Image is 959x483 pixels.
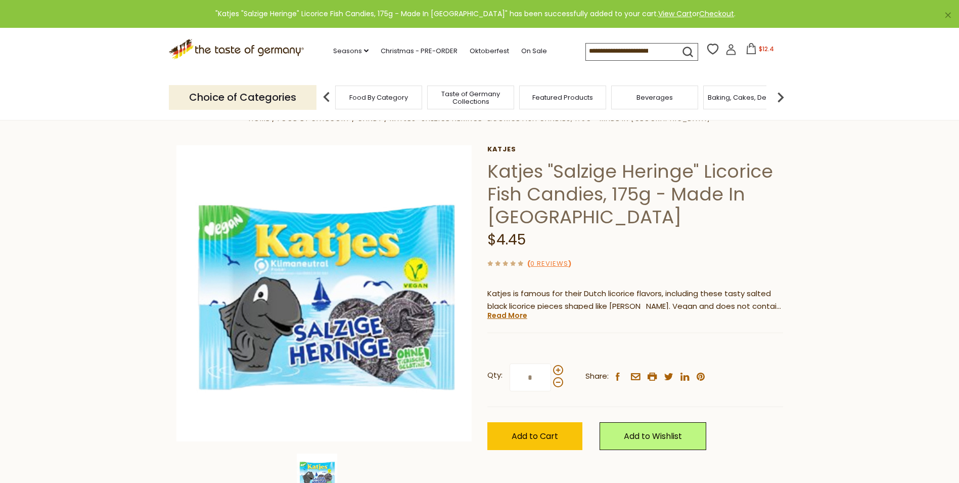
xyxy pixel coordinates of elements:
a: Christmas - PRE-ORDER [381,46,458,57]
a: Oktoberfest [470,46,509,57]
a: 0 Reviews [530,259,568,269]
button: $12.4 [739,43,782,58]
a: Food By Category [349,94,408,101]
img: next arrow [770,87,791,107]
span: $4.45 [487,230,526,250]
div: "Katjes "Salzige Heringe" Licorice Fish Candies, 175g - Made In [GEOGRAPHIC_DATA]" has been succe... [8,8,943,20]
a: Seasons [333,46,369,57]
a: × [945,12,951,18]
a: Taste of Germany Collections [430,90,511,105]
span: Share: [585,370,609,383]
strong: Qty: [487,369,503,382]
a: On Sale [521,46,547,57]
a: Baking, Cakes, Desserts [708,94,786,101]
a: View Cart [658,9,692,19]
img: Katje "Salzige Heringe" Salted Black Licorice [176,145,472,441]
a: Checkout [699,9,734,19]
span: Add to Cart [512,430,558,442]
h1: Katjes "Salzige Heringe" Licorice Fish Candies, 175g - Made In [GEOGRAPHIC_DATA] [487,160,783,228]
span: ( ) [527,259,571,268]
a: Katjes [487,145,783,153]
p: Katjes is famous for their Dutch licorice flavors, including these tasty salted black licorice pi... [487,288,783,313]
a: Beverages [636,94,673,101]
input: Qty: [510,364,551,391]
a: Add to Wishlist [600,422,706,450]
button: Add to Cart [487,422,582,450]
a: Featured Products [532,94,593,101]
img: previous arrow [316,87,337,107]
a: Read More [487,310,527,320]
p: Choice of Categories [169,85,316,110]
span: $12.4 [759,45,774,53]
